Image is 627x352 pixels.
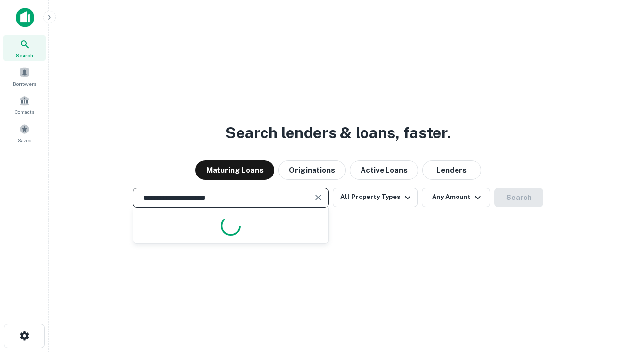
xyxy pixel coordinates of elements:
[422,188,490,207] button: Any Amount
[225,121,451,145] h3: Search lenders & loans, faster.
[3,120,46,146] a: Saved
[578,274,627,321] iframe: Chat Widget
[333,188,418,207] button: All Property Types
[312,191,325,204] button: Clear
[13,80,36,88] span: Borrowers
[278,160,346,180] button: Originations
[350,160,418,180] button: Active Loans
[3,63,46,89] a: Borrowers
[195,160,274,180] button: Maturing Loans
[3,91,46,118] a: Contacts
[18,136,32,144] span: Saved
[15,108,34,116] span: Contacts
[16,51,33,59] span: Search
[3,35,46,61] a: Search
[16,8,34,27] img: capitalize-icon.png
[422,160,481,180] button: Lenders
